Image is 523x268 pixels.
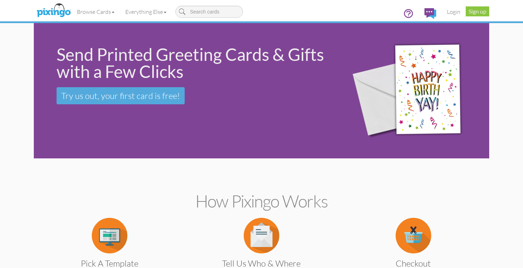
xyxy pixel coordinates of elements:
[203,259,319,268] h3: Tell us Who & Where
[355,259,471,268] h3: Checkout
[61,90,180,101] span: Try us out, your first card is free!
[466,6,489,16] a: Sign up
[46,192,477,211] h2: How Pixingo works
[72,3,120,21] a: Browse Cards
[57,46,332,80] div: Send Printed Greeting Cards & Gifts with a Few Clicks
[120,3,172,21] a: Everything Else
[342,25,487,157] img: 942c5090-71ba-4bfc-9a92-ca782dcda692.png
[52,259,168,268] h3: Pick a Template
[424,8,436,19] img: comments.svg
[396,218,431,253] img: item.alt
[35,2,73,20] img: pixingo logo
[92,218,127,253] img: item.alt
[175,6,243,18] input: Search cards
[442,3,466,21] a: Login
[244,218,279,253] img: item.alt
[57,87,185,104] a: Try us out, your first card is free!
